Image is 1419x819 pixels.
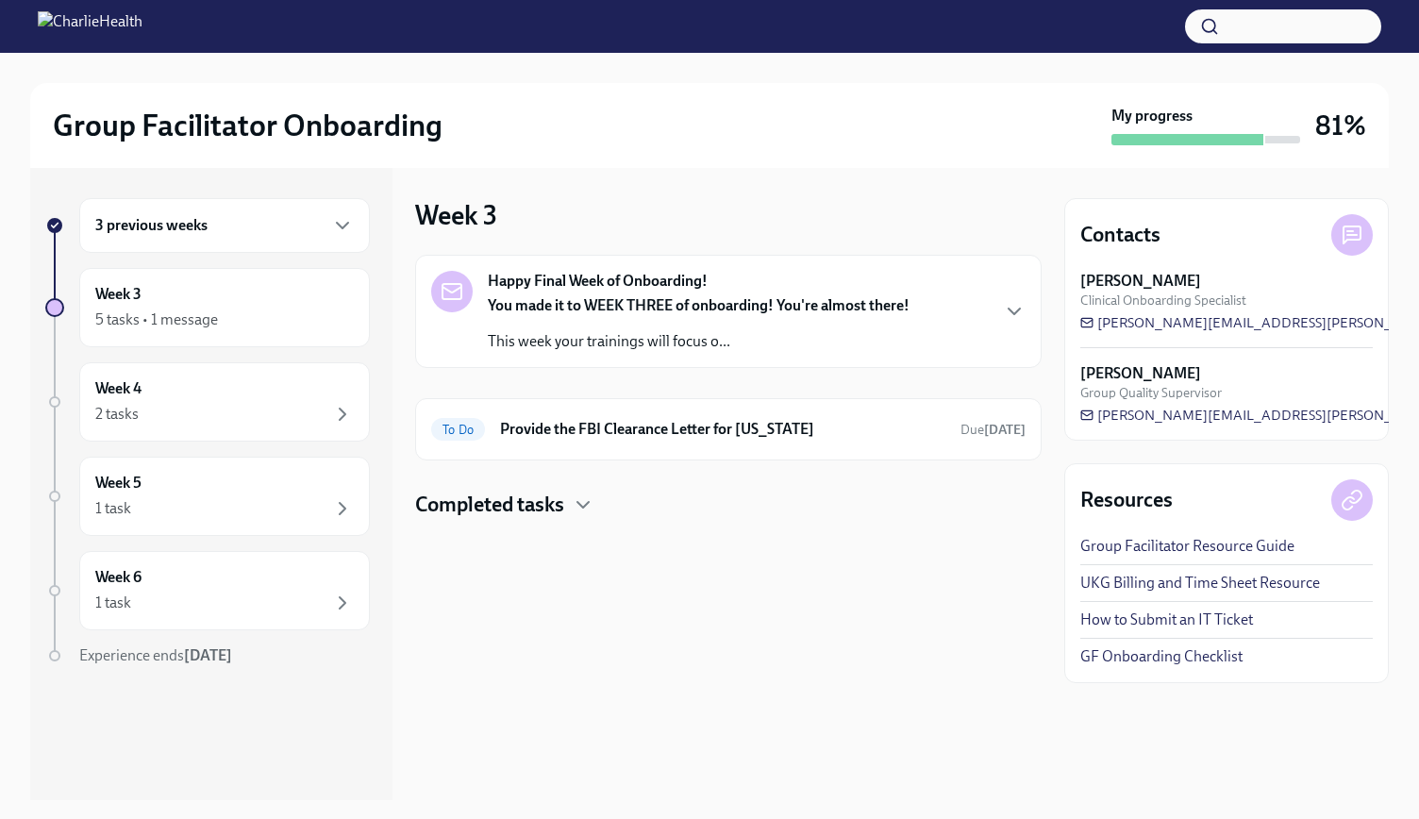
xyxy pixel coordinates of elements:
[1080,536,1294,557] a: Group Facilitator Resource Guide
[95,284,142,305] h6: Week 3
[488,331,910,352] p: This week your trainings will focus o...
[1080,384,1222,402] span: Group Quality Supervisor
[1080,610,1253,630] a: How to Submit an IT Ticket
[95,593,131,613] div: 1 task
[1315,109,1366,142] h3: 81%
[431,423,485,437] span: To Do
[488,296,910,314] strong: You made it to WEEK THREE of onboarding! You're almost there!
[960,422,1026,438] span: Due
[488,271,708,292] strong: Happy Final Week of Onboarding!
[79,646,232,664] span: Experience ends
[415,198,497,232] h3: Week 3
[184,646,232,664] strong: [DATE]
[45,362,370,442] a: Week 42 tasks
[1080,292,1246,309] span: Clinical Onboarding Specialist
[1111,106,1193,126] strong: My progress
[1080,573,1320,593] a: UKG Billing and Time Sheet Resource
[95,378,142,399] h6: Week 4
[415,491,564,519] h4: Completed tasks
[984,422,1026,438] strong: [DATE]
[431,414,1026,444] a: To DoProvide the FBI Clearance Letter for [US_STATE]Due[DATE]
[95,567,142,588] h6: Week 6
[415,491,1042,519] div: Completed tasks
[1080,646,1243,667] a: GF Onboarding Checklist
[95,404,139,425] div: 2 tasks
[95,309,218,330] div: 5 tasks • 1 message
[960,421,1026,439] span: October 28th, 2025 10:00
[95,498,131,519] div: 1 task
[95,215,208,236] h6: 3 previous weeks
[38,11,142,42] img: CharlieHealth
[1080,486,1173,514] h4: Resources
[1080,221,1160,249] h4: Contacts
[500,419,945,440] h6: Provide the FBI Clearance Letter for [US_STATE]
[45,551,370,630] a: Week 61 task
[45,268,370,347] a: Week 35 tasks • 1 message
[53,107,442,144] h2: Group Facilitator Onboarding
[1080,271,1201,292] strong: [PERSON_NAME]
[1080,363,1201,384] strong: [PERSON_NAME]
[95,473,142,493] h6: Week 5
[79,198,370,253] div: 3 previous weeks
[45,457,370,536] a: Week 51 task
